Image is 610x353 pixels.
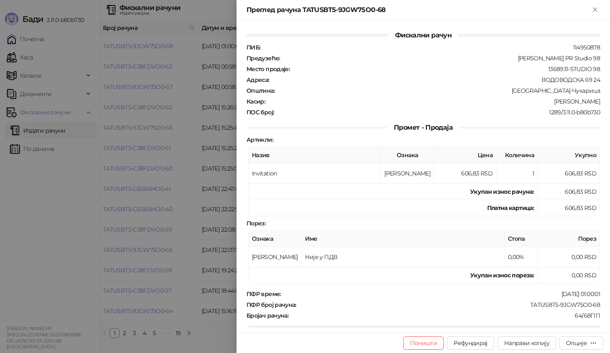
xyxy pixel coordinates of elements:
strong: ПОС број : [246,109,274,116]
button: Поништи [403,336,444,350]
strong: ПИБ : [246,44,260,51]
strong: Предузеће : [246,54,280,62]
div: [PERSON_NAME] [266,98,601,105]
td: 606,83 RSD [538,184,600,200]
td: [PERSON_NAME] [381,163,434,184]
span: Фискални рачун [388,31,458,39]
strong: Бројач рачуна : [246,312,288,319]
span: Промет - Продаја [387,123,459,131]
th: Ознака [381,147,434,163]
strong: Адреса : [246,76,269,84]
div: Опције [566,339,587,347]
td: 1 [496,163,538,184]
td: 0,00% [505,247,538,267]
td: 606,83 RSD [538,163,600,184]
div: [DATE] 01:00:01 [282,290,601,298]
th: Име [302,231,505,247]
th: Порез [538,231,600,247]
div: [GEOGRAPHIC_DATA]-Чукарица [276,87,601,94]
td: Invitation [249,163,381,184]
div: 1368931-STUDIO 98 [290,65,601,73]
td: 0,00 RSD [538,267,600,284]
strong: Касир : [246,98,265,105]
div: 64/68ПП [289,312,601,319]
td: 0,00 RSD [538,247,600,267]
th: Укупно [538,147,600,163]
td: 606,83 RSD [538,200,600,216]
strong: Платна картица : [487,204,534,212]
th: Ознака [249,231,302,247]
th: Стопа [505,231,538,247]
div: 1289/3.11.0-b80b730 [275,109,601,116]
th: Назив [249,147,381,163]
div: ВОДОВОДСКА 69 24 [270,76,601,84]
button: Опције [559,336,603,350]
strong: Место продаје : [246,65,290,73]
button: Направи копију [498,336,556,350]
td: Није у ПДВ [302,247,505,267]
span: Направи копију [504,339,549,347]
div: [PERSON_NAME] PR Studio 98 [281,54,601,62]
th: Цена [434,147,496,163]
th: Количина [496,147,538,163]
button: Close [590,5,600,15]
strong: Артикли : [246,136,273,143]
strong: Општина : [246,87,275,94]
div: Преглед рачуна TATUSBT5-9JGW75O0-68 [246,5,590,15]
div: TATUSBT5-9JGW75O0-68 [297,301,601,309]
div: 114950878 [261,44,601,51]
td: [PERSON_NAME] [249,247,302,267]
strong: Укупан износ пореза: [470,272,534,279]
strong: ПФР број рачуна : [246,301,296,309]
strong: Укупан износ рачуна : [470,188,534,195]
strong: Порез : [246,220,266,227]
td: 606,83 RSD [434,163,496,184]
strong: ПФР време : [246,290,281,298]
button: Рефундирај [447,336,494,350]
